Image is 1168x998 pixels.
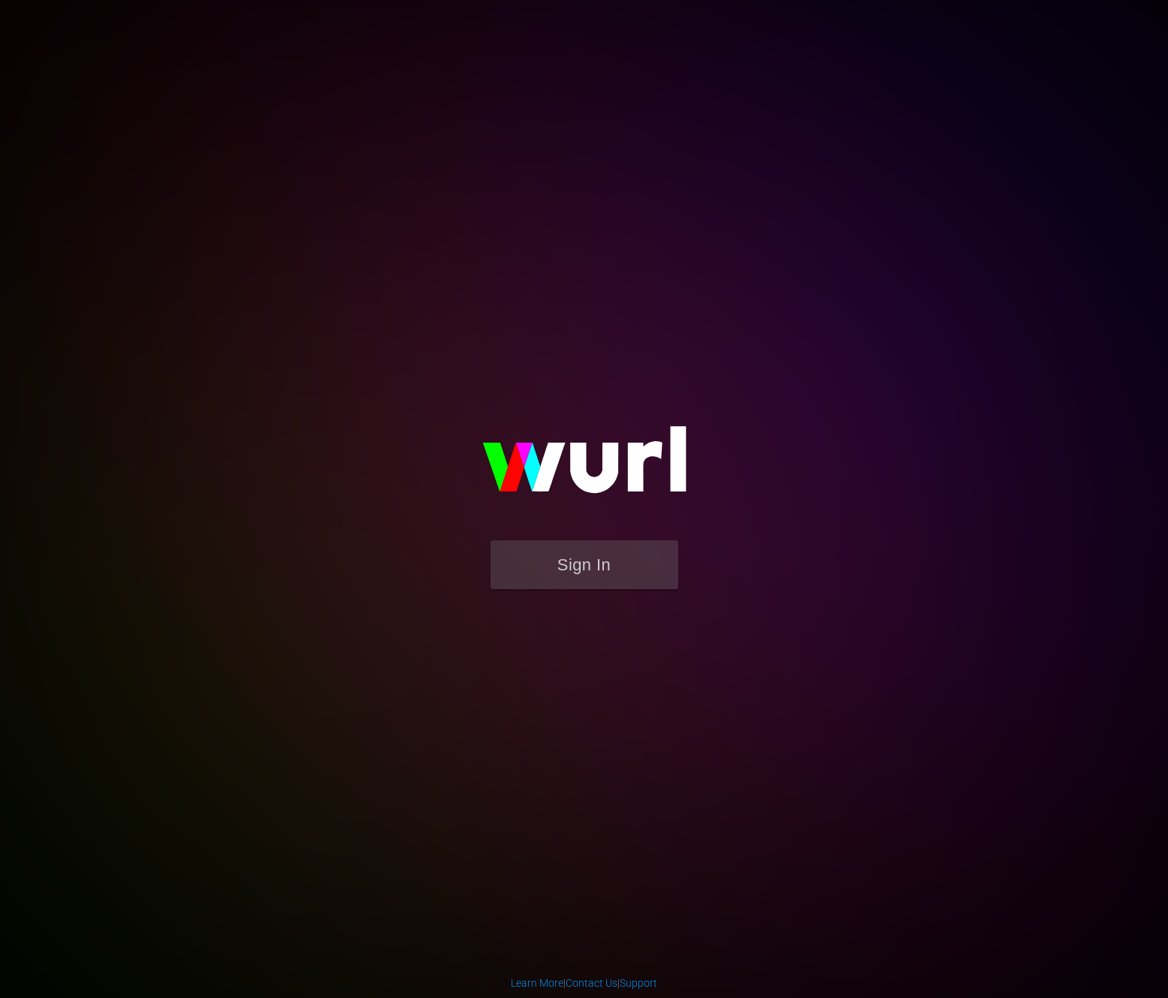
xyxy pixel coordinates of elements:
button: Sign In [490,540,678,589]
a: Support [620,977,657,989]
div: | | [511,975,657,990]
img: wurl-logo-on-black-223613ac3d8ba8fe6dc639794a292ebdb59501304c7dfd60c99c58986ef67473.svg [434,394,735,540]
a: Contact Us [566,977,617,989]
a: Learn More [511,977,563,989]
